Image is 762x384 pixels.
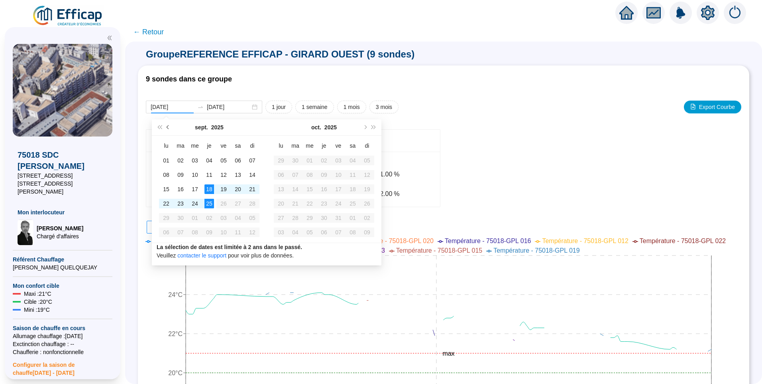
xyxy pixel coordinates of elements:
div: 09 [204,228,214,237]
tspan: 20°C [168,370,183,376]
img: efficap energie logo [32,5,104,27]
a: contacter le support [177,252,226,259]
span: Température - 75018-GPL 012 [542,238,628,244]
div: 05 [305,228,314,237]
td: 2025-09-24 [188,196,202,211]
td: 2025-09-19 [216,182,231,196]
button: Choisissez une année [211,119,224,135]
td: 2025-10-11 [231,225,245,240]
div: 09 [362,228,372,237]
div: 16 [319,184,329,194]
td: 2025-10-24 [331,196,346,211]
div: 07 [176,228,185,237]
div: 07 [291,170,300,180]
input: Date de fin [207,103,250,111]
th: sa [346,139,360,153]
th: lu [159,139,173,153]
span: 75018 SDC [PERSON_NAME] [18,149,108,172]
td: 2025-09-25 [202,196,216,211]
td: 2025-09-29 [274,153,288,168]
td: 2025-09-28 [245,196,259,211]
span: % [394,189,399,199]
span: .00 [383,190,392,197]
div: Min [368,179,432,188]
div: 20 [233,184,243,194]
td: 2025-09-07 [245,153,259,168]
th: je [317,139,331,153]
td: 2025-09-30 [173,211,188,225]
div: 19 [362,184,372,194]
td: 2025-11-04 [288,225,302,240]
div: 20 [276,199,286,208]
tspan: 22°C [168,331,183,337]
span: Groupe REFERENCE EFFICAP - GIRARD OUEST (9 sondes) [138,48,749,61]
div: 21 [247,184,257,194]
td: 2025-11-06 [317,225,331,240]
td: 2025-10-03 [331,153,346,168]
div: 12 [362,170,372,180]
td: 2025-10-03 [216,211,231,225]
div: 03 [219,213,228,223]
div: 19 [219,184,228,194]
span: Configurer la saison de chauffe [DATE] - [DATE] [13,356,112,377]
div: 25 [204,199,214,208]
span: Température - 75018-GPL 019 [493,247,579,254]
td: 2025-11-03 [274,225,288,240]
div: 29 [161,213,171,223]
div: 24 [190,199,200,208]
td: 2025-11-02 [360,211,374,225]
td: 2025-11-05 [302,225,317,240]
td: 2025-10-04 [231,211,245,225]
button: 1 semaine [295,101,334,113]
div: 04 [348,156,357,165]
td: 2025-09-08 [159,168,173,182]
div: 17 [190,184,200,194]
td: 2025-10-12 [245,225,259,240]
td: 2025-10-08 [188,225,202,240]
td: 2025-11-01 [346,211,360,225]
div: 13 [233,170,243,180]
td: 2025-09-21 [245,182,259,196]
div: 04 [291,228,300,237]
span: Température - 75018-GPL 013 [299,247,385,254]
div: 30 [176,213,185,223]
td: 2025-09-02 [173,153,188,168]
div: 05 [219,156,228,165]
div: 02 [204,213,214,223]
div: 08 [190,228,200,237]
th: ve [216,139,231,153]
div: 24 [334,199,343,208]
td: 2025-10-21 [288,196,302,211]
th: di [360,139,374,153]
div: 07 [247,156,257,165]
span: 1 semaine [302,103,328,111]
span: ← Retour [133,26,164,38]
td: 2025-10-10 [216,225,231,240]
td: 2025-09-14 [245,168,259,182]
div: Veuillez pour voir plus de données. [157,243,377,260]
button: Choisissez une année [324,119,337,135]
span: [PERSON_NAME] [37,224,83,232]
div: 10 [219,228,228,237]
div: 05 [247,213,257,223]
td: 2025-10-04 [346,153,360,168]
th: ma [288,139,302,153]
tspan: 24°C [168,291,183,298]
span: 9 sondes dans ce groupe [146,75,232,83]
span: [STREET_ADDRESS][PERSON_NAME] [18,180,108,196]
span: Cible : 20 °C [24,298,52,306]
div: 11 [204,170,214,180]
td: 2025-10-07 [288,168,302,182]
div: 13 [276,184,286,194]
div: 31 [334,213,343,223]
div: 10 [190,170,200,180]
span: Allumage chauffage : [DATE] [13,332,112,340]
input: Date de début [151,103,194,111]
th: ma [173,139,188,153]
div: 05 [362,156,372,165]
td: 2025-10-25 [346,196,360,211]
span: 3 mois [376,103,392,111]
div: 30 [319,213,329,223]
div: 10 [334,170,343,180]
div: 03 [190,156,200,165]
